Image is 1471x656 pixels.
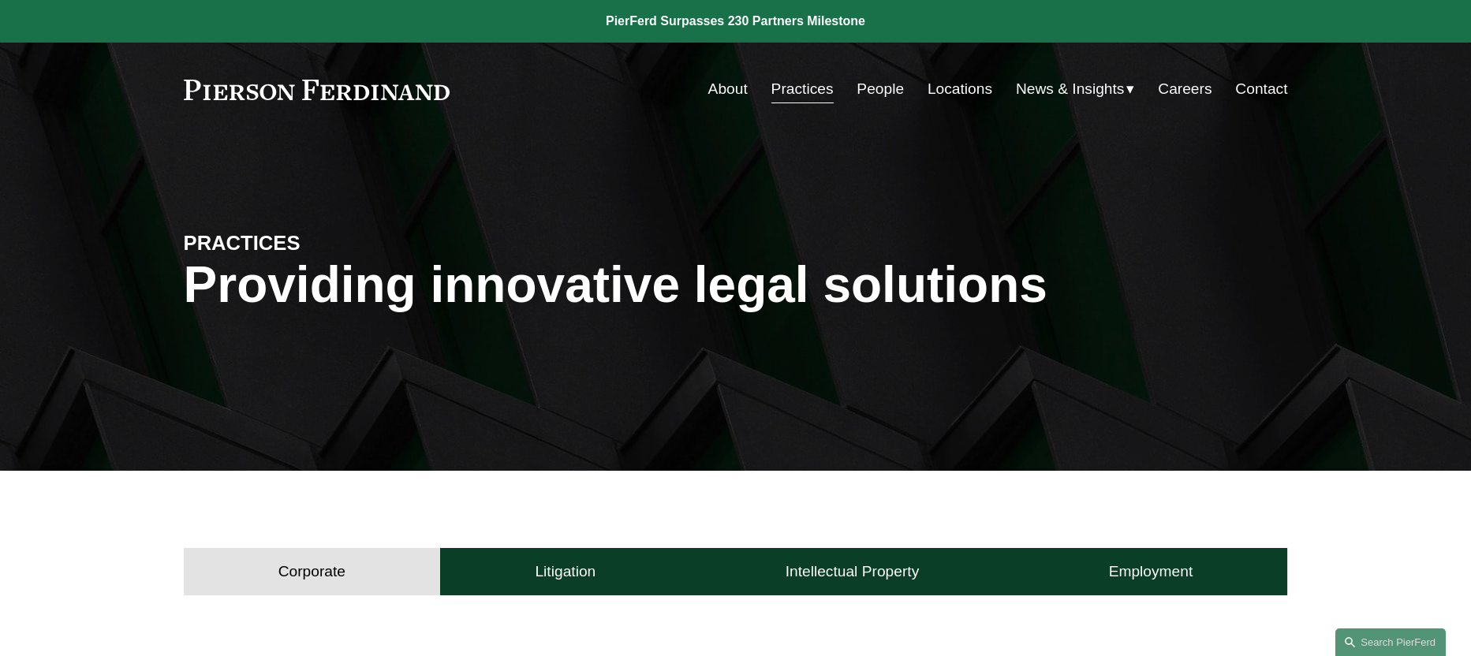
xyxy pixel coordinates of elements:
a: Careers [1158,74,1212,104]
h4: Litigation [535,562,595,581]
a: folder dropdown [1016,74,1135,104]
a: People [857,74,904,104]
a: Locations [928,74,992,104]
h4: Corporate [278,562,345,581]
a: Search this site [1335,628,1446,656]
h4: Employment [1109,562,1193,581]
h4: Intellectual Property [786,562,920,581]
span: News & Insights [1016,76,1125,103]
a: Practices [771,74,834,104]
h1: Providing innovative legal solutions [184,256,1288,314]
a: Contact [1235,74,1287,104]
a: About [708,74,748,104]
h4: PRACTICES [184,230,460,255]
